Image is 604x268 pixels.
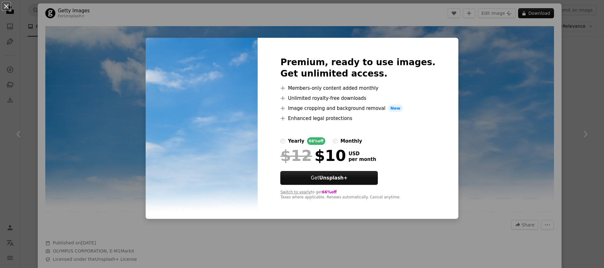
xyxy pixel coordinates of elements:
span: USD [349,151,376,157]
div: $10 [280,147,346,164]
input: monthly [333,139,338,144]
div: yearly [288,137,304,145]
div: monthly [340,137,362,145]
div: to get Taxes where applicable. Renews automatically. Cancel anytime. [280,190,435,200]
span: per month [349,157,376,162]
div: 66% off [307,137,326,145]
li: Enhanced legal protections [280,115,435,122]
button: GetUnsplash+ [280,171,378,185]
img: premium_photo-1733342564921-f1444441e694 [146,38,258,219]
span: 66% off [322,190,337,194]
li: Members-only content added monthly [280,84,435,92]
h2: Premium, ready to use images. Get unlimited access. [280,57,435,79]
span: $12 [280,147,312,164]
input: yearly66%off [280,139,285,144]
li: Image cropping and background removal [280,105,435,112]
li: Unlimited royalty-free downloads [280,94,435,102]
button: Switch to yearly [280,190,311,195]
strong: Unsplash+ [319,175,348,181]
span: New [388,105,403,112]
